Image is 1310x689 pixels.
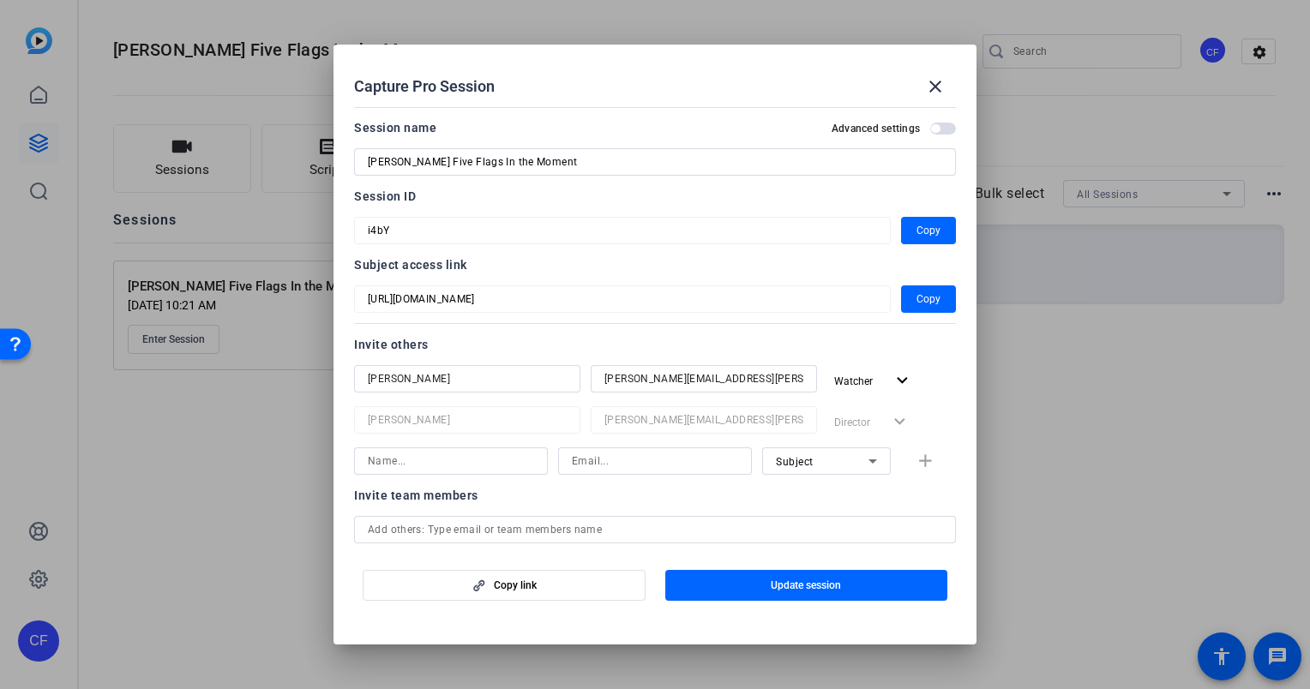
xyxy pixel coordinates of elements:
[771,578,841,592] span: Update session
[925,76,946,97] mat-icon: close
[494,578,537,592] span: Copy link
[354,485,956,506] div: Invite team members
[354,334,956,355] div: Invite others
[892,370,913,392] mat-icon: expand_more
[354,255,956,275] div: Subject access link
[916,289,940,309] span: Copy
[368,410,567,430] input: Name...
[368,451,534,471] input: Name...
[901,285,956,313] button: Copy
[368,519,942,540] input: Add others: Type email or team members name
[354,186,956,207] div: Session ID
[665,570,948,601] button: Update session
[354,117,436,138] div: Session name
[604,368,803,389] input: Email...
[368,368,567,389] input: Name...
[354,66,956,107] div: Capture Pro Session
[368,289,877,309] input: Session OTP
[901,217,956,244] button: Copy
[368,220,877,241] input: Session OTP
[572,451,738,471] input: Email...
[827,365,920,396] button: Watcher
[604,410,803,430] input: Email...
[916,220,940,241] span: Copy
[834,375,873,387] span: Watcher
[368,152,942,172] input: Enter Session Name
[832,122,920,135] h2: Advanced settings
[363,570,646,601] button: Copy link
[776,456,814,468] span: Subject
